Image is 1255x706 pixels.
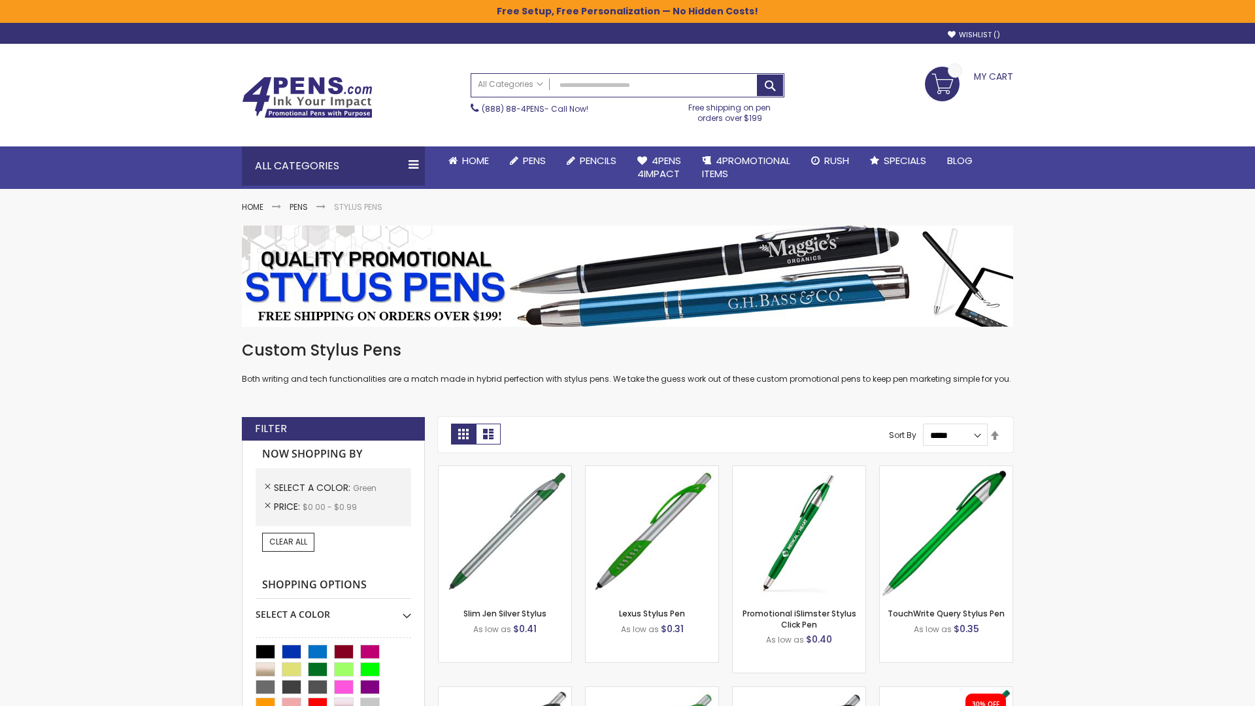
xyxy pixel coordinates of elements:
[439,466,571,599] img: Slim Jen Silver Stylus-Green
[702,154,790,180] span: 4PROMOTIONAL ITEMS
[621,624,659,635] span: As low as
[888,608,1005,619] a: TouchWrite Query Stylus Pen
[880,686,1012,698] a: iSlimster II - Full Color-Green
[262,533,314,551] a: Clear All
[353,482,376,494] span: Green
[256,441,411,468] strong: Now Shopping by
[242,226,1013,327] img: Stylus Pens
[766,634,804,645] span: As low as
[478,79,543,90] span: All Categories
[637,154,681,180] span: 4Pens 4impact
[255,422,287,436] strong: Filter
[451,424,476,445] strong: Grid
[274,500,303,513] span: Price
[523,154,546,167] span: Pens
[482,103,588,114] span: - Call Now!
[242,76,373,118] img: 4Pens Custom Pens and Promotional Products
[860,146,937,175] a: Specials
[733,465,865,477] a: Promotional iSlimster Stylus Click Pen-Green
[242,201,263,212] a: Home
[586,466,718,599] img: Lexus Stylus Pen-Green
[824,154,849,167] span: Rush
[586,465,718,477] a: Lexus Stylus Pen-Green
[274,481,353,494] span: Select A Color
[242,146,425,186] div: All Categories
[242,340,1013,361] h1: Custom Stylus Pens
[499,146,556,175] a: Pens
[256,599,411,621] div: Select A Color
[334,201,382,212] strong: Stylus Pens
[580,154,616,167] span: Pencils
[954,622,979,635] span: $0.35
[303,501,357,513] span: $0.00 - $0.99
[889,429,916,441] label: Sort By
[471,74,550,95] a: All Categories
[948,30,1000,40] a: Wishlist
[439,465,571,477] a: Slim Jen Silver Stylus-Green
[462,154,489,167] span: Home
[473,624,511,635] span: As low as
[743,608,856,630] a: Promotional iSlimster Stylus Click Pen
[482,103,544,114] a: (888) 88-4PENS
[439,686,571,698] a: Boston Stylus Pen-Green
[513,622,537,635] span: $0.41
[256,571,411,599] strong: Shopping Options
[586,686,718,698] a: Boston Silver Stylus Pen-Green
[884,154,926,167] span: Specials
[806,633,832,646] span: $0.40
[880,465,1012,477] a: TouchWrite Query Stylus Pen-Green
[947,154,973,167] span: Blog
[692,146,801,189] a: 4PROMOTIONALITEMS
[627,146,692,189] a: 4Pens4impact
[733,466,865,599] img: Promotional iSlimster Stylus Click Pen-Green
[290,201,308,212] a: Pens
[556,146,627,175] a: Pencils
[269,536,307,547] span: Clear All
[733,686,865,698] a: Lexus Metallic Stylus Pen-Green
[914,624,952,635] span: As low as
[801,146,860,175] a: Rush
[880,466,1012,599] img: TouchWrite Query Stylus Pen-Green
[661,622,684,635] span: $0.31
[438,146,499,175] a: Home
[619,608,685,619] a: Lexus Stylus Pen
[463,608,546,619] a: Slim Jen Silver Stylus
[937,146,983,175] a: Blog
[242,340,1013,385] div: Both writing and tech functionalities are a match made in hybrid perfection with stylus pens. We ...
[675,97,785,124] div: Free shipping on pen orders over $199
